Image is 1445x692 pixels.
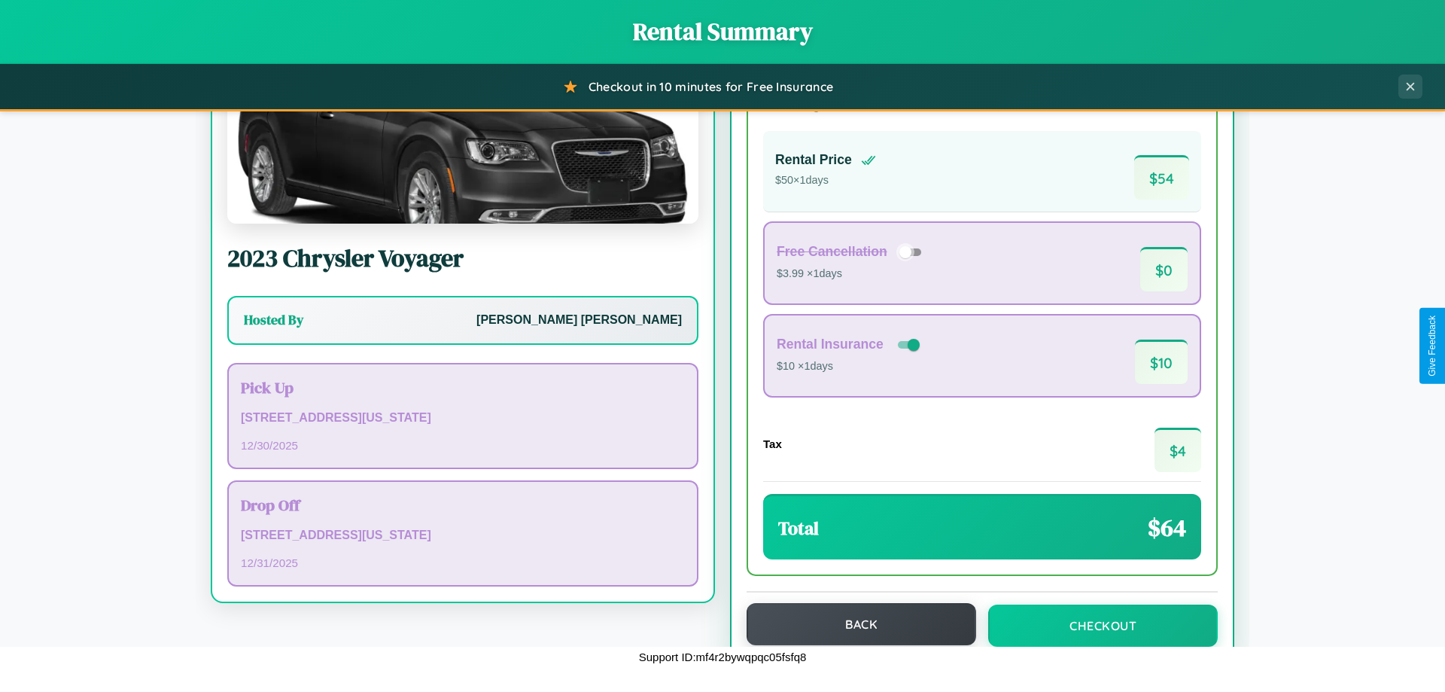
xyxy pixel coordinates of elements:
span: Checkout in 10 minutes for Free Insurance [589,79,833,94]
h1: Rental Summary [15,15,1430,48]
h3: Pick Up [241,376,685,398]
p: 12 / 31 / 2025 [241,553,685,573]
h4: Rental Insurance [777,337,884,352]
p: [STREET_ADDRESS][US_STATE] [241,525,685,547]
h4: Rental Price [775,152,852,168]
span: $ 4 [1154,428,1201,472]
p: $10 × 1 days [777,357,923,376]
button: Checkout [988,605,1218,647]
h4: Tax [763,437,782,450]
img: Chrysler Voyager [227,73,698,224]
p: $3.99 × 1 days [777,264,926,284]
h3: Total [778,516,819,541]
span: $ 0 [1140,247,1188,291]
p: 12 / 30 / 2025 [241,435,685,456]
button: Back [747,603,976,645]
p: $ 50 × 1 days [775,171,876,191]
div: Give Feedback [1427,316,1437,376]
h3: Hosted By [244,311,303,329]
p: Support ID: mf4r2bywqpqc05fsfq8 [639,647,807,667]
h4: Free Cancellation [777,244,887,260]
span: $ 64 [1148,511,1186,544]
span: $ 10 [1135,340,1188,384]
h3: Drop Off [241,494,685,516]
p: [STREET_ADDRESS][US_STATE] [241,407,685,429]
h2: 2023 Chrysler Voyager [227,242,698,275]
span: $ 54 [1134,155,1189,200]
p: [PERSON_NAME] [PERSON_NAME] [476,309,682,331]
